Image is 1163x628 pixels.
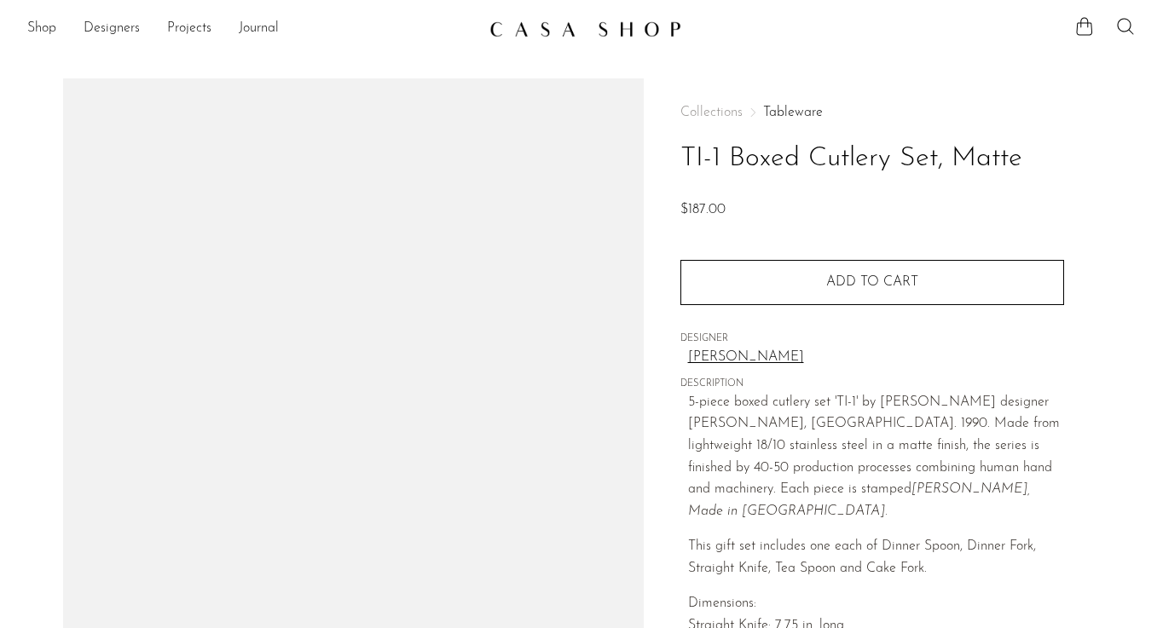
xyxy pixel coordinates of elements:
[27,14,476,43] nav: Desktop navigation
[239,18,279,40] a: Journal
[688,536,1064,579] p: This gift set includes one each of Dinner Spoon, Dinner Fork, Straight Knife, Tea Spoon and Cake ...
[27,18,56,40] a: Shop
[688,482,1030,518] em: [PERSON_NAME], Made in [GEOGRAPHIC_DATA].
[680,260,1064,304] button: Add to cart
[680,106,1064,119] nav: Breadcrumbs
[763,106,823,119] a: Tableware
[84,18,140,40] a: Designers
[688,347,1064,369] a: [PERSON_NAME]
[680,137,1064,181] h1: TI-1 Boxed Cutlery Set, Matte
[680,106,743,119] span: Collections
[680,331,1064,347] span: DESIGNER
[680,377,1064,392] span: DESCRIPTION
[167,18,211,40] a: Projects
[826,275,918,289] span: Add to cart
[680,203,726,216] span: $187.00
[27,14,476,43] ul: NEW HEADER MENU
[688,395,1060,518] span: 5-piece boxed cutlery set 'TI-1' by [PERSON_NAME] designer [PERSON_NAME], [GEOGRAPHIC_DATA]. 1990...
